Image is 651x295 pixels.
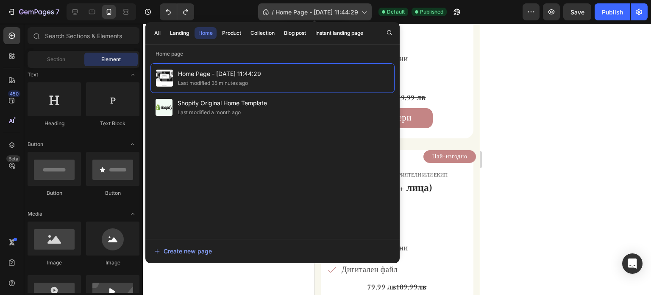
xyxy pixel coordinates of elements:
span: Section [47,56,65,63]
a: Избери [47,84,119,104]
div: Button [28,189,81,197]
button: Най-изгодно [109,126,161,139]
p: 👨‍👩‍👧‍👦 За семейство, приятели или екип [13,148,152,155]
button: All [150,27,164,39]
span: / [272,8,274,17]
strong: Група (3+ лица) [48,158,117,170]
div: Home [198,29,213,37]
button: Save [563,3,591,20]
span: Text [28,71,38,79]
div: Undo/Redo [160,3,194,20]
div: Instant landing page [315,29,363,37]
p: Home page [145,50,400,58]
div: Blog post [284,29,306,37]
div: All [154,29,161,37]
span: Shopify Original Home Template [178,98,267,108]
span: Button [28,140,43,148]
span: Element [101,56,121,63]
button: Instant landing page [312,27,367,39]
button: Home [195,27,217,39]
span: Toggle open [126,138,139,151]
button: Product [218,27,245,39]
span: Published [420,8,443,16]
div: Publish [602,8,623,17]
div: Heading [28,120,81,127]
span: Home Page - [DATE] 11:44:29 [275,8,358,17]
span: Избери [68,88,97,99]
p: 79.99 лв [13,256,152,270]
span: Default [387,8,405,16]
div: Landing [170,29,189,37]
strong: 79.99 лв [83,69,111,79]
span: Ръчна изработка [27,198,84,208]
div: Collection [250,29,275,37]
span: Дигитален файл [27,241,83,250]
span: Над 2 лица [27,177,64,186]
div: Last modified a month ago [178,108,241,117]
span: Toggle open [126,68,139,81]
span: Home Page - [DATE] 11:44:29 [178,69,261,79]
s: 109.99лв [82,258,112,268]
span: Toggle open [126,207,139,221]
div: Image [86,259,139,267]
span: Изработка до 2 дни [27,219,94,229]
button: Blog post [280,27,310,39]
div: Най-изгодно [117,129,153,137]
div: Open Intercom Messenger [622,253,643,274]
div: 450 [8,90,20,97]
span: Изработка до 2 дни [27,30,94,39]
button: Landing [166,27,193,39]
div: Last modified 35 minutes ago [178,79,248,87]
span: Media [28,210,42,218]
div: Text Block [86,120,139,127]
p: 59.99 лв [13,67,152,81]
span: Ръчна изработка [27,9,84,18]
span: Save [570,8,584,16]
div: Create new page [154,247,212,256]
input: Search Sections & Elements [28,27,139,44]
button: Collection [247,27,278,39]
span: Дигитален файл [27,52,83,61]
button: Publish [595,3,630,20]
div: Button [86,189,139,197]
button: 7 [3,3,63,20]
button: Create new page [154,243,391,260]
p: 7 [56,7,59,17]
div: Product [222,29,241,37]
div: Image [28,259,81,267]
div: Beta [6,155,20,162]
